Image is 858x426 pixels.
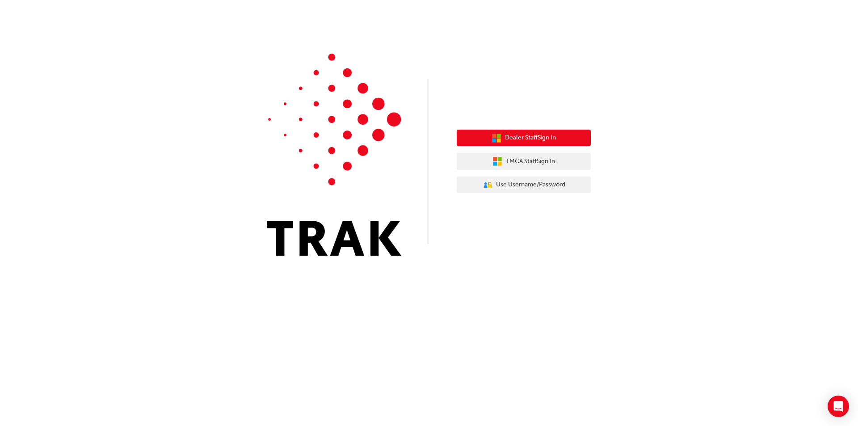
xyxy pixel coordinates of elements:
[496,180,565,190] span: Use Username/Password
[506,156,555,167] span: TMCA Staff Sign In
[828,396,849,417] div: Open Intercom Messenger
[505,133,556,143] span: Dealer Staff Sign In
[457,153,591,170] button: TMCA StaffSign In
[267,54,401,256] img: Trak
[457,177,591,194] button: Use Username/Password
[457,130,591,147] button: Dealer StaffSign In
